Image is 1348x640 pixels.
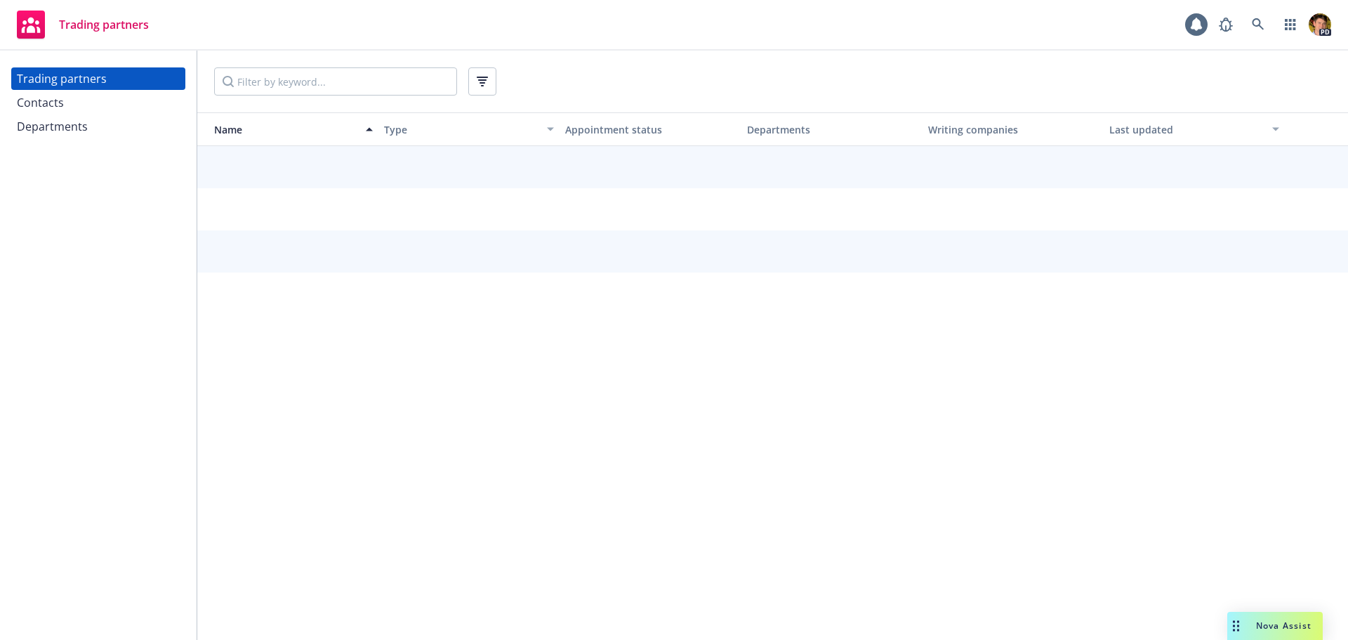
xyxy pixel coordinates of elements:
div: Departments [17,115,88,138]
div: Appointment status [565,122,735,137]
div: Contacts [17,91,64,114]
a: Trading partners [11,67,185,90]
a: Report a Bug [1212,11,1240,39]
span: Trading partners [59,19,149,30]
span: Nova Assist [1256,620,1311,632]
a: Departments [11,115,185,138]
button: Type [378,112,560,146]
button: Departments [741,112,923,146]
div: Trading partners [17,67,107,90]
div: Departments [747,122,917,137]
img: photo [1309,13,1331,36]
a: Search [1244,11,1272,39]
div: Drag to move [1227,612,1245,640]
button: Appointment status [560,112,741,146]
button: Last updated [1104,112,1285,146]
div: Last updated [1109,122,1264,137]
button: Writing companies [923,112,1104,146]
a: Contacts [11,91,185,114]
button: Name [197,112,378,146]
a: Switch app [1276,11,1304,39]
input: Filter by keyword... [214,67,457,96]
button: Nova Assist [1227,612,1323,640]
a: Trading partners [11,5,154,44]
div: Writing companies [928,122,1098,137]
div: Name [203,122,357,137]
div: Type [384,122,538,137]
